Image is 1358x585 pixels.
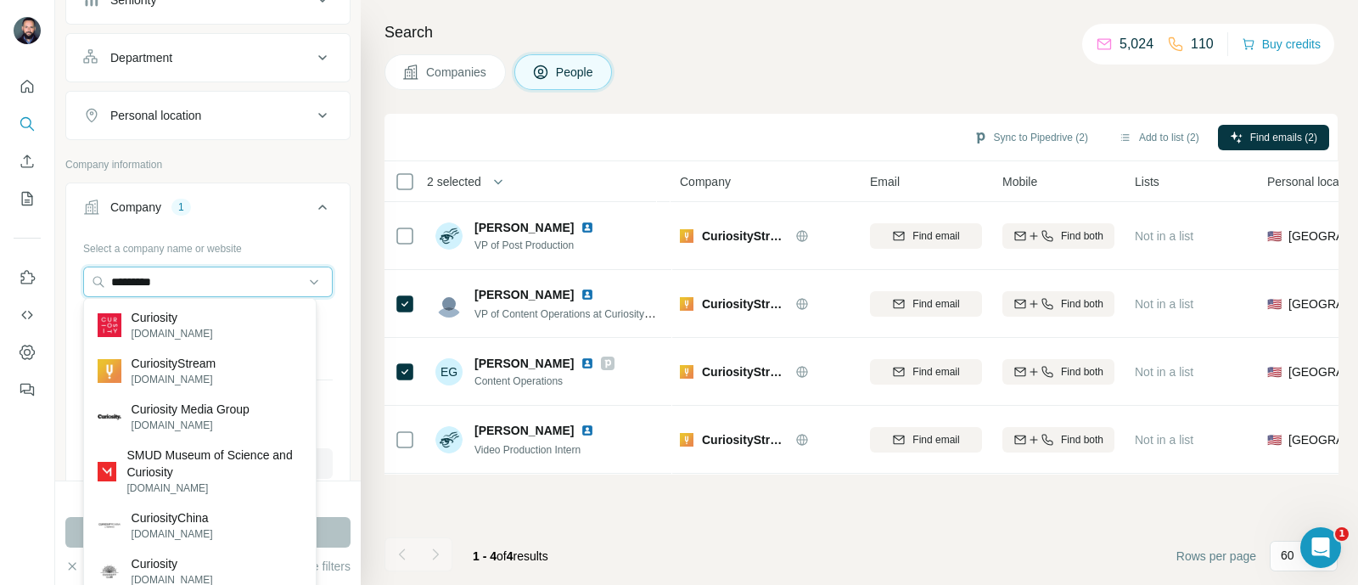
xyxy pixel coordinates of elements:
span: Find both [1061,432,1103,447]
button: Buy credits [1242,32,1321,56]
button: Find email [870,291,982,317]
img: Avatar [435,222,463,250]
span: People [556,64,595,81]
span: Mobile [1002,173,1037,190]
img: Curiosity Media Group [98,405,121,429]
p: [DOMAIN_NAME] [132,418,250,433]
img: CuriosityChina [98,514,121,537]
span: Not in a list [1135,365,1193,379]
span: Content Operations [474,374,614,389]
span: CuriosityStream [702,295,787,312]
span: CuriosityStream [702,363,787,380]
span: Lists [1135,173,1159,190]
span: VP of Content Operations at CuriosityStream [474,307,677,320]
span: Find email [912,228,959,244]
div: Department [110,49,172,66]
button: Use Surfe on LinkedIn [14,262,41,293]
button: Find both [1002,427,1114,453]
span: Companies [426,64,488,81]
button: Find both [1002,291,1114,317]
span: Find both [1061,296,1103,312]
button: Quick start [14,71,41,102]
span: Find both [1061,228,1103,244]
button: Find both [1002,359,1114,385]
p: [DOMAIN_NAME] [126,481,301,496]
span: [PERSON_NAME] [474,286,574,303]
button: Search [14,109,41,139]
div: EG [435,358,463,385]
span: Email [870,173,900,190]
span: 🇺🇸 [1267,295,1282,312]
span: Find both [1061,364,1103,380]
button: Find email [870,427,982,453]
span: Video Production Intern [474,444,581,456]
img: Avatar [435,426,463,453]
button: Add to list (2) [1107,125,1211,150]
button: Find email [870,359,982,385]
div: Company [110,199,161,216]
div: Select a company name or website [83,234,333,256]
span: Not in a list [1135,229,1193,243]
p: 110 [1191,34,1214,54]
span: 1 [1335,527,1349,541]
button: Feedback [14,374,41,405]
span: Company [680,173,731,190]
img: LinkedIn logo [581,288,594,301]
img: Logo of CuriosityStream [680,433,693,447]
button: Sync to Pipedrive (2) [962,125,1100,150]
p: 60 [1281,547,1294,564]
button: Find both [1002,223,1114,249]
span: Find email [912,432,959,447]
p: CuriosityStream [132,355,216,372]
div: Personal location [110,107,201,124]
span: VP of Post Production [474,238,601,253]
button: Find emails (2) [1218,125,1329,150]
h4: Search [384,20,1338,44]
img: Logo of CuriosityStream [680,229,693,243]
span: 🇺🇸 [1267,228,1282,245]
p: [DOMAIN_NAME] [132,526,213,542]
span: 2 selected [427,173,481,190]
span: [PERSON_NAME] [474,219,574,236]
span: 🇺🇸 [1267,363,1282,380]
img: LinkedIn logo [581,357,594,370]
img: Avatar [435,290,463,318]
span: Find email [912,364,959,380]
span: Personal location [1267,173,1358,190]
span: Not in a list [1135,433,1193,447]
img: SMUD Museum of Science and Curiosity [98,462,117,481]
img: Curiosity [98,560,121,583]
button: Dashboard [14,337,41,368]
p: Curiosity [132,309,213,326]
img: Avatar [14,17,41,44]
button: Clear [65,558,114,575]
p: Company information [65,157,351,172]
p: CuriosityChina [132,509,213,526]
div: 1 [171,200,191,215]
button: Personal location [66,95,350,136]
img: Logo of CuriosityStream [680,297,693,311]
img: Curiosity [98,313,121,337]
button: Company1 [66,187,350,234]
span: 1 - 4 [473,549,497,563]
button: Use Surfe API [14,300,41,330]
p: [DOMAIN_NAME] [132,326,213,341]
button: Enrich CSV [14,146,41,177]
img: Logo of CuriosityStream [680,365,693,379]
img: LinkedIn logo [581,221,594,234]
span: CuriosityStream [702,228,787,245]
iframe: Intercom live chat [1300,527,1341,568]
span: Rows per page [1176,548,1256,565]
span: results [473,549,548,563]
span: [PERSON_NAME] [474,422,574,439]
p: 5,024 [1120,34,1153,54]
span: CuriosityStream [702,431,787,448]
p: Curiosity Media Group [132,401,250,418]
p: SMUD Museum of Science and Curiosity [126,447,301,481]
button: Find email [870,223,982,249]
button: My lists [14,183,41,214]
span: [PERSON_NAME] [474,355,574,372]
span: Not in a list [1135,297,1193,311]
p: [DOMAIN_NAME] [132,372,216,387]
span: of [497,549,507,563]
